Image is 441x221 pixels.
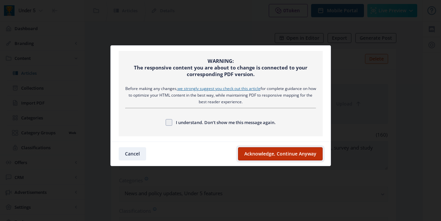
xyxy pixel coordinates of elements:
button: Acknowledge, Continue Anyway [238,147,323,160]
a: we strongly suggest you check out this article [178,86,261,91]
div: WARNING: The responsive content you are about to change is connected to your corresponding PDF ve... [125,58,316,77]
span: I understand. Don’t show me this message again. [172,118,276,126]
button: Cancel [119,147,146,160]
div: Before making any changes, for complete guidance on how to optimize your HTML content in the best... [125,85,316,105]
